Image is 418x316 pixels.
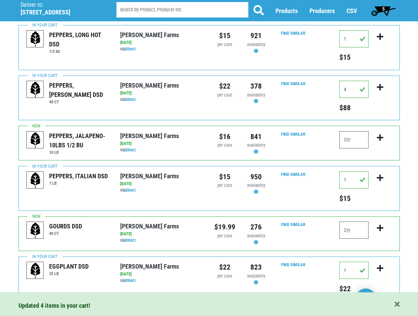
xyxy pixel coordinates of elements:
a: Direct [125,147,136,153]
h5: Total price [339,103,369,112]
div: PEPPERS, JALAPENO- 10LBS 1/2 BU [49,131,110,150]
div: Availability may be subject to change. [246,182,267,195]
img: placeholder-variety-43d6402dacf2d531de610a020419775a.svg [27,262,44,279]
div: [DATE] [120,39,204,46]
div: [DATE] [120,181,204,187]
div: per case [214,233,235,239]
h5: Total price [339,53,369,62]
div: PEPPERS, ITALIAN DSD [49,171,108,181]
input: Qty [339,222,369,239]
a: Direct [125,188,136,193]
div: $19.99 [214,222,235,233]
a: [PERSON_NAME] Farms [120,223,179,230]
div: via [120,187,204,194]
div: EGGPLANT DSD [49,262,89,271]
img: placeholder-variety-43d6402dacf2d531de610a020419775a.svg [27,81,44,98]
input: Search by Product, Producer etc. [116,2,248,18]
div: [DATE] [120,90,204,97]
div: 823 [246,262,267,273]
input: Qty [339,171,369,189]
h6: 7 LB [49,181,108,186]
input: Qty [339,81,369,98]
div: 378 [246,81,267,92]
a: Direct [125,238,136,243]
div: Availability may be subject to change. [246,273,267,286]
span: availability [247,92,265,98]
a: Products [275,7,298,14]
a: [PERSON_NAME] Farms [120,82,179,89]
a: Find Similar [281,81,305,86]
div: PEPPERS, [PERSON_NAME] DSD [49,81,110,99]
a: [PERSON_NAME] Farms [120,31,179,38]
h6: 10 LB [49,150,110,155]
div: per case [214,92,235,99]
a: Producers [309,7,335,14]
a: Find Similar [281,262,305,267]
img: placeholder-variety-43d6402dacf2d531de610a020419775a.svg [27,172,44,189]
img: placeholder-variety-43d6402dacf2d531de610a020419775a.svg [27,132,44,149]
a: [PERSON_NAME] Farms [120,263,179,270]
div: per case [214,42,235,48]
div: [DATE] [120,231,204,237]
div: $15 [214,171,235,182]
h6: 40 CT [49,99,110,104]
a: Find Similar [281,31,305,36]
span: availability [247,273,265,279]
div: via [120,278,204,284]
span: availability [247,233,265,238]
img: placeholder-variety-43d6402dacf2d531de610a020419775a.svg [27,31,44,48]
div: Availability may be subject to change. [246,92,267,105]
a: 5 [368,4,399,18]
span: 5 [382,6,385,12]
div: $16 [214,131,235,142]
img: placeholder-variety-43d6402dacf2d531de610a020419775a.svg [27,222,44,239]
div: $15 [214,30,235,41]
a: Direct [125,46,136,52]
div: $22 [214,81,235,92]
h6: 1/2 bu [49,49,110,54]
a: Direct [125,278,136,283]
div: Updated 4 items in your cart! [19,301,400,310]
a: [PERSON_NAME] Farms [120,132,179,139]
h5: [STREET_ADDRESS] [21,9,99,16]
div: Availability may be subject to change. [246,42,267,55]
span: availability [247,143,265,148]
div: per case [214,142,235,149]
div: 841 [246,131,267,142]
div: via [120,97,204,103]
div: per case [214,273,235,280]
span: availability [247,42,265,47]
h5: Total price [339,194,369,203]
div: $22 [214,262,235,273]
div: [DATE] [120,140,204,147]
div: 950 [246,171,267,182]
h6: 40 CT [49,231,82,236]
div: GOURDS DSD [49,222,82,231]
input: Qty [339,262,369,279]
h5: Total price [339,284,369,293]
div: via [120,46,204,53]
div: 921 [246,30,267,41]
div: via [120,147,204,154]
div: 276 [246,222,267,233]
div: per case [214,182,235,189]
a: CSV [347,7,357,14]
a: Direct [125,97,136,102]
div: PEPPERS, LONG HOT DSD [49,30,110,49]
div: via [120,237,204,244]
a: Find Similar [281,172,305,177]
div: [DATE] [120,271,204,278]
input: Qty [339,30,369,47]
a: Find Similar [281,132,305,137]
a: [PERSON_NAME] Farms [120,172,179,180]
p: Deliver to: [21,2,99,9]
span: availability [247,183,265,188]
a: Find Similar [281,222,305,227]
input: Qty [339,131,369,148]
h6: 25 LB [49,271,89,276]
